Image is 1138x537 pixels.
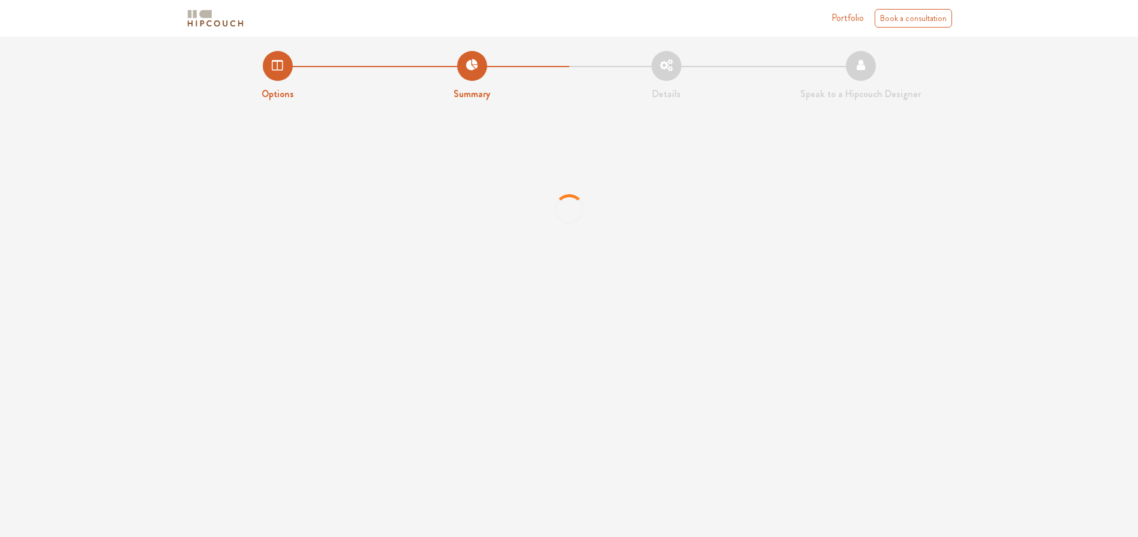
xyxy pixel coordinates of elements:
div: Book a consultation [875,9,952,28]
strong: Summary [454,87,490,101]
strong: Options [262,87,294,101]
img: logo-horizontal.svg [185,8,245,29]
span: logo-horizontal.svg [185,5,245,32]
strong: Details [652,87,681,101]
strong: Speak to a Hipcouch Designer [800,87,921,101]
a: Portfolio [831,11,864,25]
